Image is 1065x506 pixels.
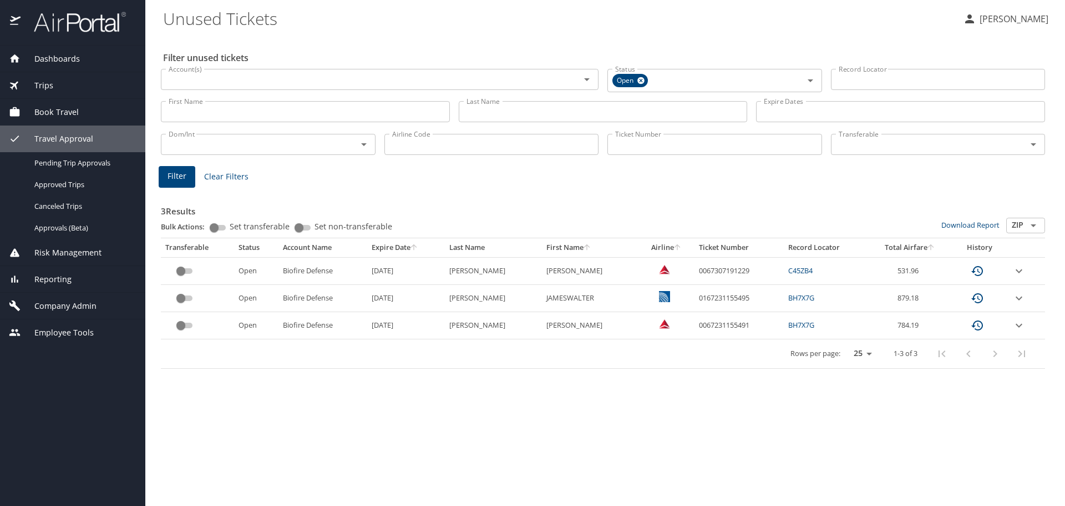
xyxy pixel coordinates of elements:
span: Canceled Trips [34,201,132,212]
span: Open [612,75,640,87]
span: Clear Filters [204,170,248,184]
td: [DATE] [367,312,445,339]
td: Biofire Defense [278,312,367,339]
button: expand row [1012,319,1026,332]
p: Rows per page: [790,350,840,357]
td: Biofire Defense [278,257,367,284]
th: Airline [639,238,694,257]
p: [PERSON_NAME] [976,12,1048,26]
th: Record Locator [784,238,869,257]
img: VxQ0i4AAAAASUVORK5CYII= [659,264,670,275]
span: Filter [168,169,186,183]
img: United Airlines [659,291,670,302]
button: sort [584,244,591,252]
h3: 3 Results [161,198,1045,218]
td: 0167231155495 [694,285,784,312]
select: rows per page [845,345,876,362]
h1: Unused Tickets [163,1,954,36]
div: Open [612,74,648,87]
button: sort [927,244,935,252]
th: History [952,238,1008,257]
span: Book Travel [21,106,79,118]
button: Open [356,137,372,152]
button: Open [579,72,595,87]
td: 531.96 [869,257,952,284]
img: Delta Airlines [659,318,670,329]
td: Open [234,257,278,284]
td: [PERSON_NAME] [542,257,639,284]
a: BH7X7G [788,320,814,330]
button: Open [1026,137,1041,152]
span: Employee Tools [21,327,94,339]
span: Approvals (Beta) [34,223,132,233]
span: Travel Approval [21,133,93,145]
td: 0067231155491 [694,312,784,339]
button: expand row [1012,292,1026,305]
td: Open [234,312,278,339]
span: Set non-transferable [315,223,392,231]
span: Set transferable [230,223,290,231]
td: 0067307191229 [694,257,784,284]
span: Company Admin [21,300,97,312]
th: Ticket Number [694,238,784,257]
td: Biofire Defense [278,285,367,312]
button: Open [1026,218,1041,233]
td: 784.19 [869,312,952,339]
td: [PERSON_NAME] [445,257,542,284]
td: [DATE] [367,285,445,312]
th: Status [234,238,278,257]
span: Reporting [21,273,72,285]
td: [PERSON_NAME] [445,285,542,312]
span: Dashboards [21,53,80,65]
td: Open [234,285,278,312]
img: icon-airportal.png [10,11,22,33]
button: expand row [1012,264,1026,278]
button: sort [410,244,418,252]
td: JAMESWALTER [542,285,639,312]
span: Risk Management [21,247,102,259]
td: [DATE] [367,257,445,284]
table: custom pagination table [161,238,1045,369]
span: Pending Trip Approvals [34,158,132,168]
img: airportal-logo.png [22,11,126,33]
a: BH7X7G [788,293,814,303]
button: Open [803,73,818,88]
p: 1-3 of 3 [894,350,917,357]
div: Transferable [165,243,230,253]
th: Account Name [278,238,367,257]
span: Approved Trips [34,179,132,190]
span: Trips [21,79,53,92]
td: [PERSON_NAME] [542,312,639,339]
a: Download Report [941,220,1000,230]
button: [PERSON_NAME] [958,9,1053,29]
p: Bulk Actions: [161,222,214,232]
td: [PERSON_NAME] [445,312,542,339]
th: Expire Date [367,238,445,257]
th: First Name [542,238,639,257]
th: Last Name [445,238,542,257]
th: Total Airfare [869,238,952,257]
button: Filter [159,166,195,188]
button: Clear Filters [200,167,253,187]
button: sort [674,244,682,252]
td: 879.18 [869,285,952,312]
h2: Filter unused tickets [163,49,1047,67]
a: C45ZB4 [788,265,813,275]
